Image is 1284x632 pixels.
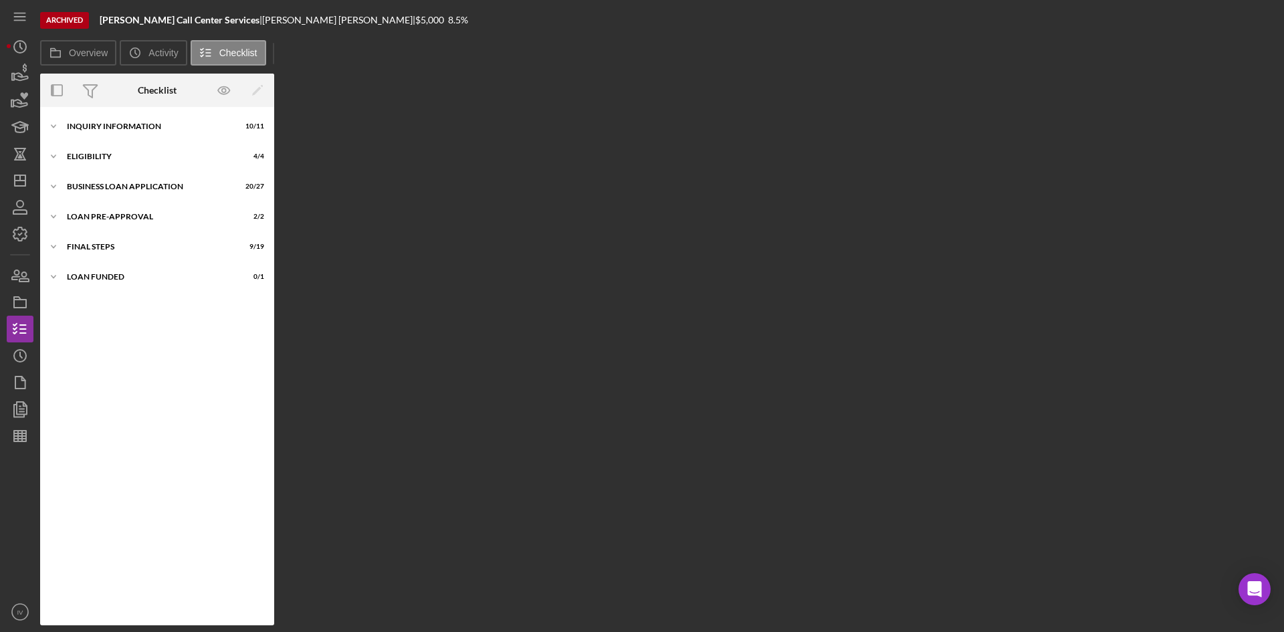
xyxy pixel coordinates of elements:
[240,183,264,191] div: 20 / 27
[240,273,264,281] div: 0 / 1
[138,85,177,96] div: Checklist
[100,15,262,25] div: |
[148,47,178,58] label: Activity
[67,273,231,281] div: LOAN FUNDED
[67,122,231,130] div: INQUIRY INFORMATION
[240,213,264,221] div: 2 / 2
[69,47,108,58] label: Overview
[191,40,266,66] button: Checklist
[67,243,231,251] div: FINAL STEPS
[40,12,89,29] div: Archived
[67,183,231,191] div: BUSINESS LOAN APPLICATION
[240,122,264,130] div: 10 / 11
[67,152,231,161] div: ELIGIBILITY
[1239,573,1271,605] div: Open Intercom Messenger
[7,599,33,625] button: IV
[262,15,415,25] div: [PERSON_NAME] [PERSON_NAME] |
[40,40,116,66] button: Overview
[120,40,187,66] button: Activity
[219,47,257,58] label: Checklist
[17,609,23,616] text: IV
[100,14,259,25] b: [PERSON_NAME] Call Center Services
[240,243,264,251] div: 9 / 19
[415,15,448,25] div: $5,000
[67,213,231,221] div: LOAN PRE-APPROVAL
[240,152,264,161] div: 4 / 4
[448,15,468,25] div: 8.5 %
